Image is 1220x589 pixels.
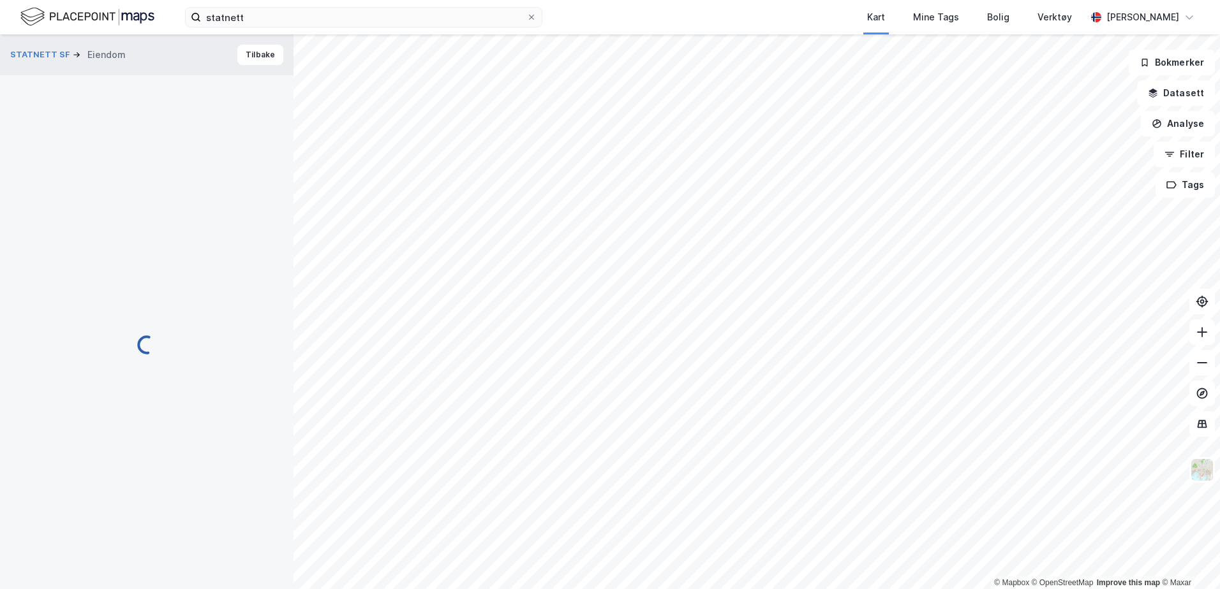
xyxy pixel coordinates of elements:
[201,8,526,27] input: Søk på adresse, matrikkel, gårdeiere, leietakere eller personer
[10,48,73,61] button: STATNETT SF
[20,6,154,28] img: logo.f888ab2527a4732fd821a326f86c7f29.svg
[1038,10,1072,25] div: Verktøy
[987,10,1009,25] div: Bolig
[1156,528,1220,589] iframe: Chat Widget
[87,47,126,62] div: Eiendom
[1032,578,1094,587] a: OpenStreetMap
[1190,458,1214,482] img: Z
[867,10,885,25] div: Kart
[137,335,157,355] img: spinner.a6d8c91a73a9ac5275cf975e30b51cfb.svg
[1154,142,1215,167] button: Filter
[1106,10,1179,25] div: [PERSON_NAME]
[913,10,959,25] div: Mine Tags
[1129,50,1215,75] button: Bokmerker
[1141,111,1215,136] button: Analyse
[1137,80,1215,106] button: Datasett
[237,45,283,65] button: Tilbake
[1156,172,1215,198] button: Tags
[1097,578,1160,587] a: Improve this map
[994,578,1029,587] a: Mapbox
